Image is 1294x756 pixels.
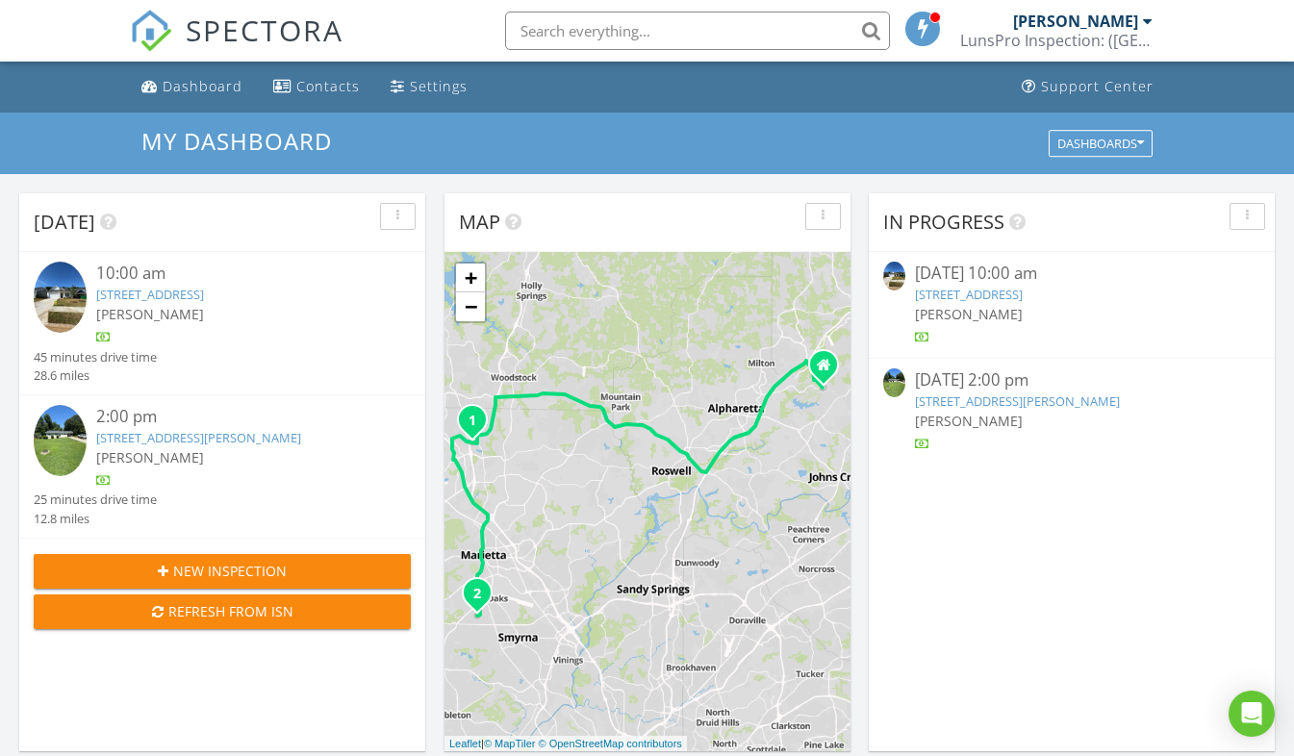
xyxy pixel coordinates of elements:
[469,415,476,428] i: 1
[96,448,204,466] span: [PERSON_NAME]
[96,262,379,286] div: 10:00 am
[34,366,157,385] div: 28.6 miles
[96,429,301,446] a: [STREET_ADDRESS][PERSON_NAME]
[34,405,411,528] a: 2:00 pm [STREET_ADDRESS][PERSON_NAME] [PERSON_NAME] 25 minutes drive time 12.8 miles
[410,77,468,95] div: Settings
[456,264,485,292] a: Zoom in
[1014,69,1161,105] a: Support Center
[34,554,411,589] button: New Inspection
[915,412,1023,430] span: [PERSON_NAME]
[34,209,95,235] span: [DATE]
[1229,691,1275,737] div: Open Intercom Messenger
[266,69,368,105] a: Contacts
[34,348,157,366] div: 45 minutes drive time
[96,286,204,303] a: [STREET_ADDRESS]
[34,262,411,385] a: 10:00 am [STREET_ADDRESS] [PERSON_NAME] 45 minutes drive time 28.6 miles
[915,305,1023,323] span: [PERSON_NAME]
[449,738,481,749] a: Leaflet
[472,419,484,431] div: 404 Vinca Cir NW Lot #7, Kennesaw, GA 30144
[296,77,360,95] div: Contacts
[915,262,1230,286] div: [DATE] 10:00 am
[383,69,475,105] a: Settings
[883,262,1260,347] a: [DATE] 10:00 am [STREET_ADDRESS] [PERSON_NAME]
[96,405,379,429] div: 2:00 pm
[173,561,287,581] span: New Inspection
[1057,137,1144,150] div: Dashboards
[477,592,489,604] div: 90 Pat Mell Rd SW, Marietta, GA 30060
[883,368,905,397] img: 9367114%2Fcover_photos%2FLMUthgeZrxL2SlaHO4CH%2Fsmall.jpg
[141,125,332,157] span: My Dashboard
[456,292,485,321] a: Zoom out
[134,69,250,105] a: Dashboard
[49,601,395,621] div: Refresh from ISN
[883,209,1004,235] span: In Progress
[34,510,157,528] div: 12.8 miles
[34,594,411,629] button: Refresh from ISN
[130,10,172,52] img: The Best Home Inspection Software - Spectora
[459,209,500,235] span: Map
[915,286,1023,303] a: [STREET_ADDRESS]
[484,738,536,749] a: © MapTiler
[960,31,1153,50] div: LunsPro Inspection: (Atlanta)
[1013,12,1138,31] div: [PERSON_NAME]
[34,405,87,476] img: 9367114%2Fcover_photos%2FLMUthgeZrxL2SlaHO4CH%2Fsmall.jpg
[883,368,1260,454] a: [DATE] 2:00 pm [STREET_ADDRESS][PERSON_NAME] [PERSON_NAME]
[824,365,835,376] div: 5174 McGinnis Ferry Road #136, Alpharetta GA 30005
[34,491,157,509] div: 25 minutes drive time
[130,26,343,66] a: SPECTORA
[915,368,1230,392] div: [DATE] 2:00 pm
[1049,130,1153,157] button: Dashboards
[186,10,343,50] span: SPECTORA
[505,12,890,50] input: Search everything...
[96,305,204,323] span: [PERSON_NAME]
[163,77,242,95] div: Dashboard
[539,738,682,749] a: © OpenStreetMap contributors
[915,392,1120,410] a: [STREET_ADDRESS][PERSON_NAME]
[34,262,87,333] img: 9327904%2Fcover_photos%2FDFRkm6aN01zD1Fxv0p9n%2Fsmall.jpg
[444,736,687,752] div: |
[883,262,905,290] img: 9327904%2Fcover_photos%2FDFRkm6aN01zD1Fxv0p9n%2Fsmall.jpg
[473,588,481,601] i: 2
[1041,77,1154,95] div: Support Center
